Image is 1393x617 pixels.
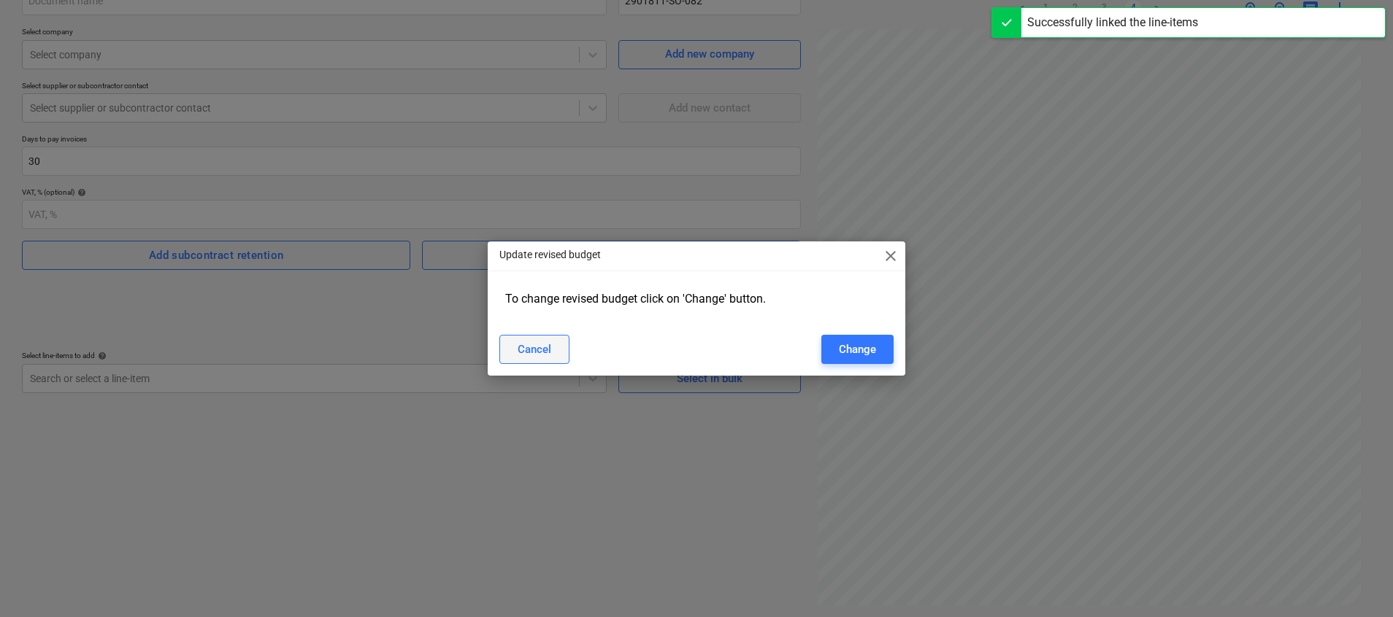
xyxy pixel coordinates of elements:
div: Successfully linked the line-items [1027,14,1198,31]
div: To change revised budget click on 'Change' button. [499,286,894,311]
div: Change [839,340,876,359]
button: Change [821,335,894,364]
span: close [882,247,899,265]
div: Cancel [518,340,551,359]
iframe: Chat Widget [1320,547,1393,617]
p: Update revised budget [499,247,601,263]
button: Cancel [499,335,569,364]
